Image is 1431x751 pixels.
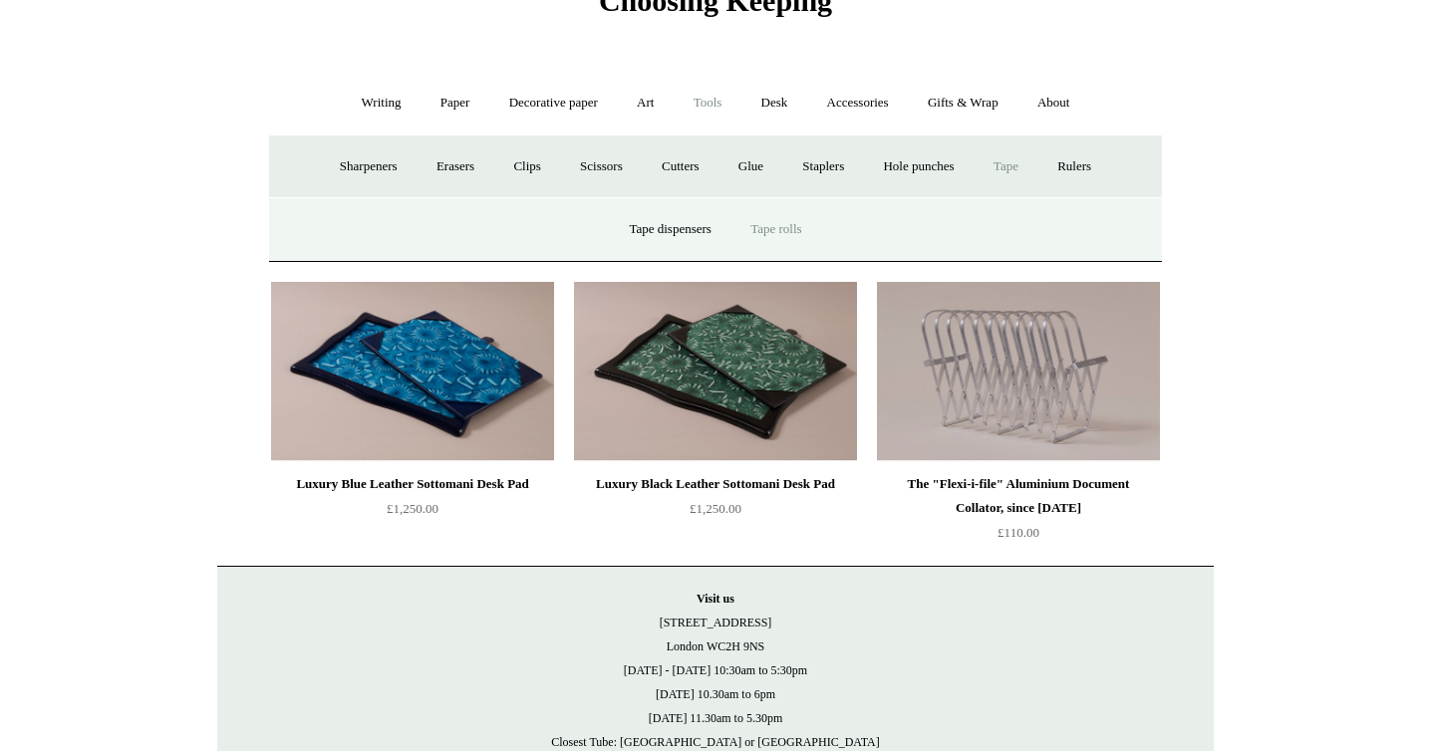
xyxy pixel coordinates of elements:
[579,472,852,496] div: Luxury Black Leather Sottomani Desk Pad
[574,282,857,461] a: Luxury Black Leather Sottomani Desk Pad Luxury Black Leather Sottomani Desk Pad
[877,282,1160,461] a: The "Flexi-i-file" Aluminium Document Collator, since 1941 The "Flexi-i-file" Aluminium Document ...
[910,77,1016,129] a: Gifts & Wrap
[387,501,438,516] span: £1,250.00
[1019,77,1088,129] a: About
[998,525,1039,540] span: £110.00
[562,140,641,193] a: Scissors
[344,77,420,129] a: Writing
[809,77,907,129] a: Accessories
[720,140,781,193] a: Glue
[690,501,741,516] span: £1,250.00
[574,472,857,554] a: Luxury Black Leather Sottomani Desk Pad £1,250.00
[697,592,734,606] strong: Visit us
[784,140,862,193] a: Staplers
[419,140,492,193] a: Erasers
[619,77,672,129] a: Art
[271,282,554,461] img: Luxury Blue Leather Sottomani Desk Pad
[423,77,488,129] a: Paper
[644,140,717,193] a: Cutters
[865,140,972,193] a: Hole punches
[574,282,857,461] img: Luxury Black Leather Sottomani Desk Pad
[1039,140,1109,193] a: Rulers
[976,140,1036,193] a: Tape
[732,203,819,256] a: Tape rolls
[322,140,416,193] a: Sharpeners
[495,140,558,193] a: Clips
[276,472,549,496] div: Luxury Blue Leather Sottomani Desk Pad
[743,77,806,129] a: Desk
[271,472,554,554] a: Luxury Blue Leather Sottomani Desk Pad £1,250.00
[877,472,1160,554] a: The "Flexi-i-file" Aluminium Document Collator, since [DATE] £110.00
[271,282,554,461] a: Luxury Blue Leather Sottomani Desk Pad Luxury Blue Leather Sottomani Desk Pad
[611,203,728,256] a: Tape dispensers
[491,77,616,129] a: Decorative paper
[676,77,740,129] a: Tools
[882,472,1155,520] div: The "Flexi-i-file" Aluminium Document Collator, since [DATE]
[877,282,1160,461] img: The "Flexi-i-file" Aluminium Document Collator, since 1941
